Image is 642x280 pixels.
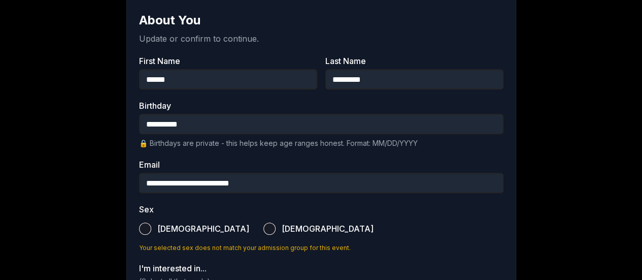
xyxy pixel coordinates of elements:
[139,223,151,235] button: [DEMOGRAPHIC_DATA]
[263,223,276,235] button: [DEMOGRAPHIC_DATA]
[157,225,249,233] span: [DEMOGRAPHIC_DATA]
[139,138,503,148] p: 🔒 Birthdays are private - this helps keep age ranges honest. Format: MM/DD/YYYY
[325,57,503,65] label: Last Name
[139,244,503,252] p: Your selected sex does not match your admission group for this event.
[282,225,374,233] span: [DEMOGRAPHIC_DATA]
[139,12,503,28] h2: About You
[139,264,503,272] label: I'm interested in...
[139,33,503,45] p: Update or confirm to continue.
[139,205,503,213] label: Sex
[139,102,503,110] label: Birthday
[139,161,503,169] label: Email
[139,57,317,65] label: First Name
